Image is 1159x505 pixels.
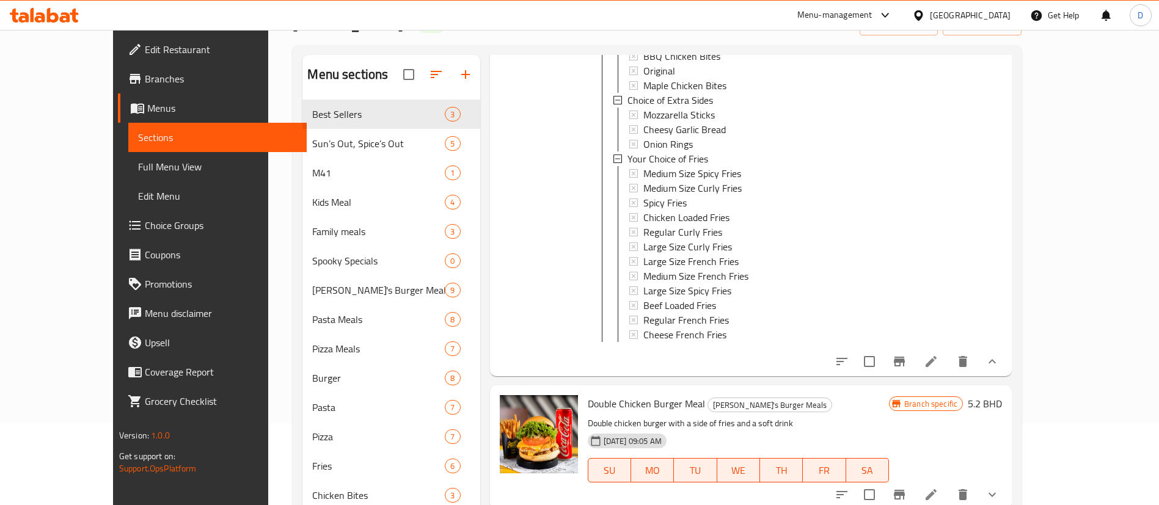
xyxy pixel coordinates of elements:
[145,71,297,86] span: Branches
[627,151,708,166] span: Your Choice of Fries
[1138,9,1143,22] span: D
[899,398,962,410] span: Branch specific
[118,93,307,123] a: Menus
[643,210,729,225] span: Chicken Loaded Fries
[302,305,480,334] div: Pasta Meals8
[118,299,307,328] a: Menu disclaimer
[302,451,480,481] div: Fries6
[643,327,726,342] span: Cheese French Fries
[445,314,459,325] span: 8
[722,462,755,479] span: WE
[312,459,445,473] span: Fries
[445,136,460,151] div: items
[827,347,857,376] button: sort-choices
[145,277,297,291] span: Promotions
[588,416,889,431] p: Double chicken burger with a side of fries and a soft drink
[445,341,460,356] div: items
[312,371,445,385] div: Burger
[151,427,170,443] span: 1.0.0
[128,123,307,152] a: Sections
[312,312,445,327] span: Pasta Meals
[145,218,297,233] span: Choice Groups
[643,166,741,181] span: Medium Size Spicy Fries
[985,487,1000,502] svg: Show Choices
[869,16,928,32] span: import
[445,372,459,384] span: 8
[118,211,307,240] a: Choice Groups
[118,35,307,64] a: Edit Restaurant
[948,347,978,376] button: delete
[302,129,480,158] div: Sun’s Out, Spice’s Out5
[643,313,729,327] span: Regular French Fries
[312,136,445,151] span: Sun’s Out, Spice’s Out
[708,398,832,412] span: [PERSON_NAME]'s Burger Meals
[302,422,480,451] div: Pizza7
[930,9,1011,22] div: [GEOGRAPHIC_DATA]
[302,217,480,246] div: Family meals3
[138,130,297,145] span: Sections
[445,488,460,503] div: items
[302,246,480,275] div: Spooky Specials0
[808,462,841,479] span: FR
[128,181,307,211] a: Edit Menu
[885,347,914,376] button: Branch-specific-item
[145,42,297,57] span: Edit Restaurant
[445,371,460,385] div: items
[118,328,307,357] a: Upsell
[312,400,445,415] span: Pasta
[302,393,480,422] div: Pasta7
[147,101,297,115] span: Menus
[445,459,460,473] div: items
[302,275,480,305] div: [PERSON_NAME]'s Burger Meals9
[312,341,445,356] span: Pizza Meals
[717,458,760,482] button: WE
[312,224,445,239] div: Family meals
[118,64,307,93] a: Branches
[312,107,445,122] span: Best Sellers
[445,431,459,443] span: 7
[422,60,451,89] span: Sort sections
[643,283,731,298] span: Large Size Spicy Fries
[445,285,459,296] span: 9
[118,387,307,416] a: Grocery Checklist
[145,365,297,379] span: Coverage Report
[302,334,480,363] div: Pizza Meals7
[302,158,480,187] div: M411
[643,122,726,137] span: Cheesy Garlic Bread
[643,225,722,239] span: Regular Curly Fries
[445,195,460,209] div: items
[765,462,798,479] span: TH
[445,490,459,501] span: 3
[643,269,748,283] span: Medium Size French Fries
[643,254,739,269] span: Large Size French Fries
[312,488,445,503] div: Chicken Bites
[978,347,1007,376] button: show more
[445,165,460,180] div: items
[119,427,149,443] span: Version:
[445,343,459,355] span: 7
[312,165,445,180] span: M41
[599,435,667,447] span: [DATE] 09:05 AM
[445,312,460,327] div: items
[312,429,445,444] div: Pizza
[128,152,307,181] a: Full Menu View
[643,107,715,122] span: Mozzarella Sticks
[119,460,197,476] a: Support.OpsPlatform
[445,283,460,297] div: items
[952,16,1012,32] span: export
[312,283,445,297] div: Jack's Burger Meals
[312,195,445,209] span: Kids Meal
[445,167,459,179] span: 1
[593,462,626,479] span: SU
[307,65,388,84] h2: Menu sections
[445,197,459,208] span: 4
[118,240,307,269] a: Coupons
[145,306,297,321] span: Menu disclaimer
[445,402,459,413] span: 7
[396,62,422,87] span: Select all sections
[312,253,445,268] div: Spooky Specials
